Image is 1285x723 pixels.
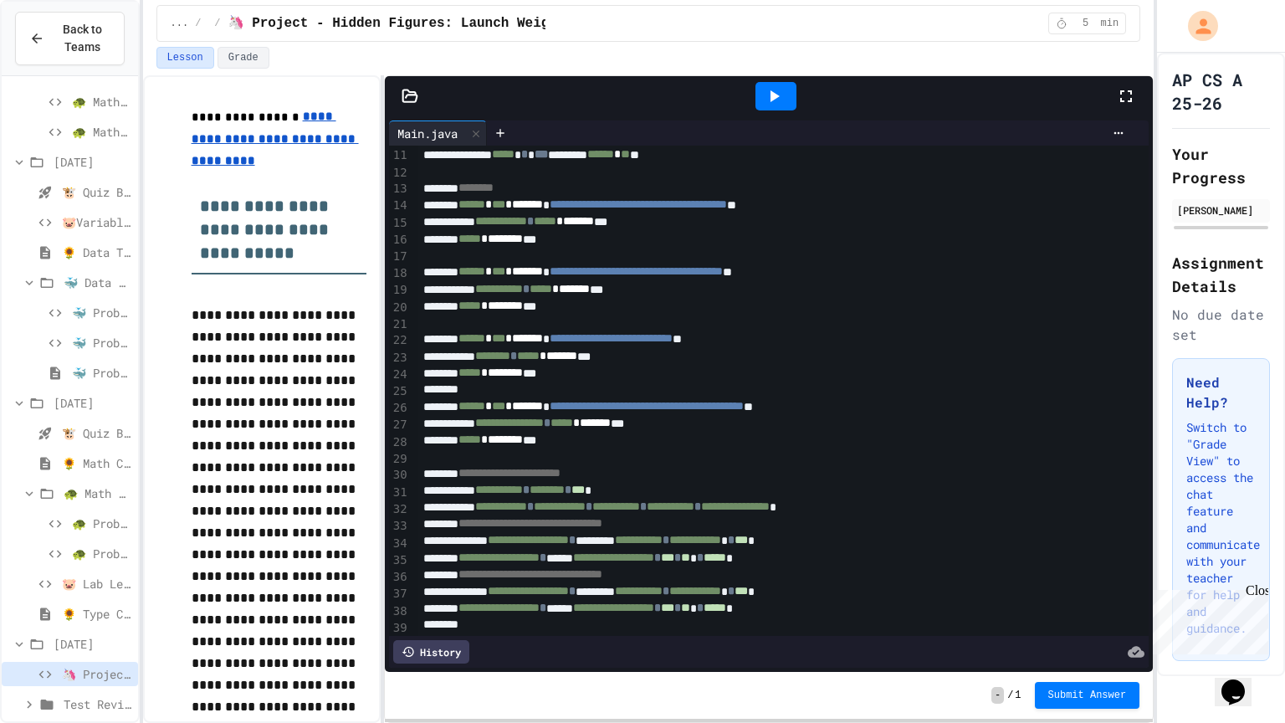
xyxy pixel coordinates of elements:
[64,485,131,502] span: 🐢 Math Calculations Practice
[389,249,410,265] div: 17
[1172,142,1270,189] h2: Your Progress
[1035,682,1140,709] button: Submit Answer
[54,635,131,653] span: [DATE]
[1172,305,1270,345] div: No due date set
[72,364,131,382] span: 🐳 Problem 3
[62,575,131,592] span: 🐷 Lab Lecture - Type Casting & Rounding
[389,181,410,197] div: 13
[54,394,131,412] span: [DATE]
[72,304,131,321] span: 🐳 Problem 1: Mission Status Display
[1186,419,1256,637] p: Switch to "Grade View" to access the chat feature and communicate with your teacher for help and ...
[389,417,410,433] div: 27
[1048,689,1127,702] span: Submit Answer
[15,12,125,65] button: Back to Teams
[7,7,115,106] div: Chat with us now!Close
[389,434,410,451] div: 28
[389,467,410,484] div: 30
[389,232,410,249] div: 16
[389,367,410,383] div: 24
[62,605,131,623] span: 🌻 Type Casting & Rounding Notes
[156,47,214,69] button: Lesson
[389,332,410,349] div: 22
[72,334,131,351] span: 🐳 Problem 2: Crew Roster - COMPLETED TOGETHER
[389,215,410,232] div: 15
[64,695,131,713] span: Test Review
[991,687,1004,704] span: -
[389,400,410,417] div: 26
[389,165,410,182] div: 12
[1073,17,1099,30] span: 5
[1170,7,1222,45] div: My Account
[389,569,410,586] div: 36
[389,536,410,552] div: 34
[195,17,201,30] span: /
[1007,689,1013,702] span: /
[389,518,410,535] div: 33
[389,265,410,282] div: 18
[389,120,487,146] div: Main.java
[389,147,410,164] div: 11
[389,485,410,501] div: 31
[389,282,410,299] div: 19
[54,21,110,56] span: Back to Teams
[389,300,410,316] div: 20
[64,274,131,291] span: 🐳 Data Types Practice Problems
[1101,17,1119,30] span: min
[62,454,131,472] span: 🌻 Math Calculations Notes
[1186,372,1256,413] h3: Need Help?
[389,451,410,468] div: 29
[389,603,410,620] div: 38
[1172,251,1270,298] h2: Assignment Details
[1015,689,1021,702] span: 1
[62,424,131,442] span: 🐮 Quiz Break - Output Practice
[228,13,654,33] span: 🦄 Project - Hidden Figures: Launch Weight Calculator
[389,586,410,602] div: 37
[389,316,410,333] div: 21
[62,213,131,231] span: 🐷Variable Assignment Lab Lecture
[72,123,131,141] span: 🐢 Math Practice: Mission Timer
[1146,583,1268,654] iframe: chat widget
[393,640,469,664] div: History
[389,197,410,214] div: 14
[389,350,410,367] div: 23
[1177,203,1265,218] div: [PERSON_NAME]
[389,125,466,142] div: Main.java
[1172,68,1270,115] h1: AP CS A 25-26
[389,552,410,569] div: 35
[389,383,410,400] div: 25
[214,17,220,30] span: /
[1215,656,1268,706] iframe: chat widget
[54,153,131,171] span: [DATE]
[389,620,410,637] div: 39
[218,47,269,69] button: Grade
[171,17,189,30] span: ...
[72,515,131,532] span: 🐢 Problem 1
[72,93,131,110] span: 🐢 Math Practice: Supply Counter
[72,545,131,562] span: 🐢 Problem 2: Mission Resource Calculator
[389,501,410,518] div: 32
[62,244,131,261] span: 🌻 Data Types & Variable Assignment Notes
[62,665,131,683] span: 🦄 Project - Hidden Figures: Launch Weight Calculator
[62,183,131,201] span: 🐮 Quiz Break - output practice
